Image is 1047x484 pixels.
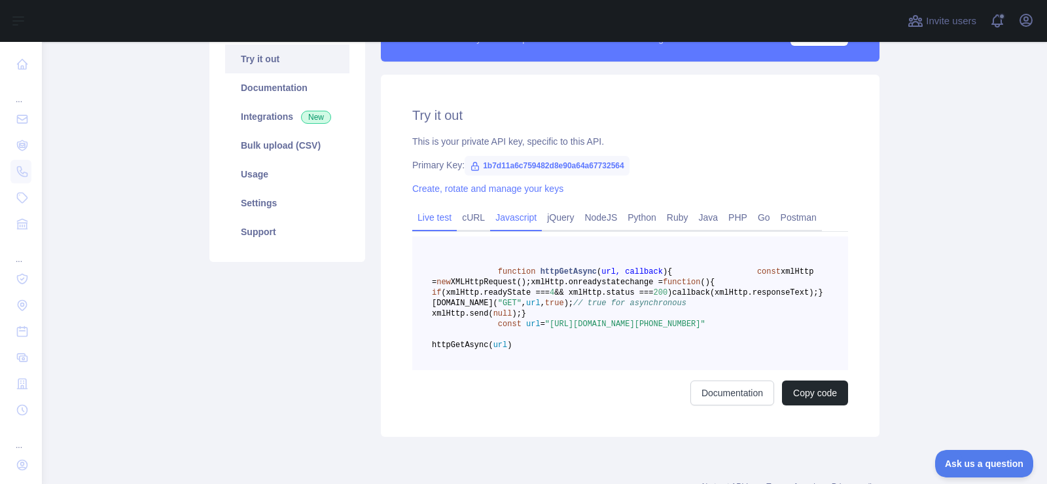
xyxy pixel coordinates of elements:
span: && xmlHttp.status === [554,288,653,297]
span: httpGetAsync [541,267,597,276]
span: url [526,320,541,329]
span: xmlHttp.send( [432,309,493,318]
span: const [498,320,522,329]
a: PHP [723,207,753,228]
span: } [819,288,823,297]
span: Invite users [926,14,976,29]
div: This is your private API key, specific to this API. [412,135,848,148]
span: New [301,111,331,124]
span: true [545,299,564,308]
span: ) [507,341,512,350]
a: jQuery [542,207,579,228]
span: 1b7d11a6c759482d8e90a64a67732564 [465,156,630,176]
button: Invite users [905,10,979,31]
button: Copy code [782,381,848,405]
span: function [663,278,701,287]
span: xmlHttp.onreadystatechange = [531,278,663,287]
a: cURL [457,207,490,228]
span: ( [597,267,601,276]
a: Bulk upload (CSV) [225,131,349,160]
span: , [541,299,545,308]
span: { [667,267,672,276]
div: ... [10,238,31,265]
span: "[URL][DOMAIN_NAME][PHONE_NUMBER]" [545,320,705,329]
a: Support [225,217,349,246]
span: null [493,309,512,318]
a: Create, rotate and manage your keys [412,183,563,194]
span: ) [663,267,667,276]
span: { [710,278,715,287]
a: Settings [225,189,349,217]
span: XMLHttpRequest(); [451,278,531,287]
span: const [757,267,781,276]
span: (xmlHttp.readyState === [441,288,550,297]
span: [DOMAIN_NAME]( [432,299,498,308]
span: , [522,299,526,308]
span: httpGetAsync( [432,341,493,350]
span: // true for asynchronous [573,299,686,308]
span: } [522,309,526,318]
span: 4 [550,288,554,297]
span: function [498,267,536,276]
span: if [432,288,441,297]
a: Python [622,207,662,228]
span: ); [512,309,521,318]
span: ) [705,278,710,287]
a: Postman [775,207,822,228]
iframe: Toggle Customer Support [935,450,1034,477]
span: "GET" [498,299,522,308]
span: url [493,341,508,350]
span: callback(xmlHttp.responseText); [672,288,818,297]
span: = [541,320,545,329]
span: 200 [653,288,667,297]
a: Java [694,207,724,228]
a: Integrations New [225,102,349,131]
a: Documentation [690,381,774,405]
a: Live test [412,207,457,228]
a: Go [753,207,775,228]
span: ) [667,288,672,297]
div: Primary Key: [412,158,848,172]
span: url, callback [601,267,663,276]
div: ... [10,79,31,105]
a: Try it out [225,45,349,73]
a: NodeJS [579,207,622,228]
div: ... [10,424,31,451]
a: Usage [225,160,349,189]
span: ); [564,299,573,308]
span: ( [700,278,705,287]
h2: Try it out [412,106,848,124]
a: Documentation [225,73,349,102]
a: Ruby [662,207,694,228]
span: url [526,299,541,308]
span: new [436,278,451,287]
a: Javascript [490,207,542,228]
